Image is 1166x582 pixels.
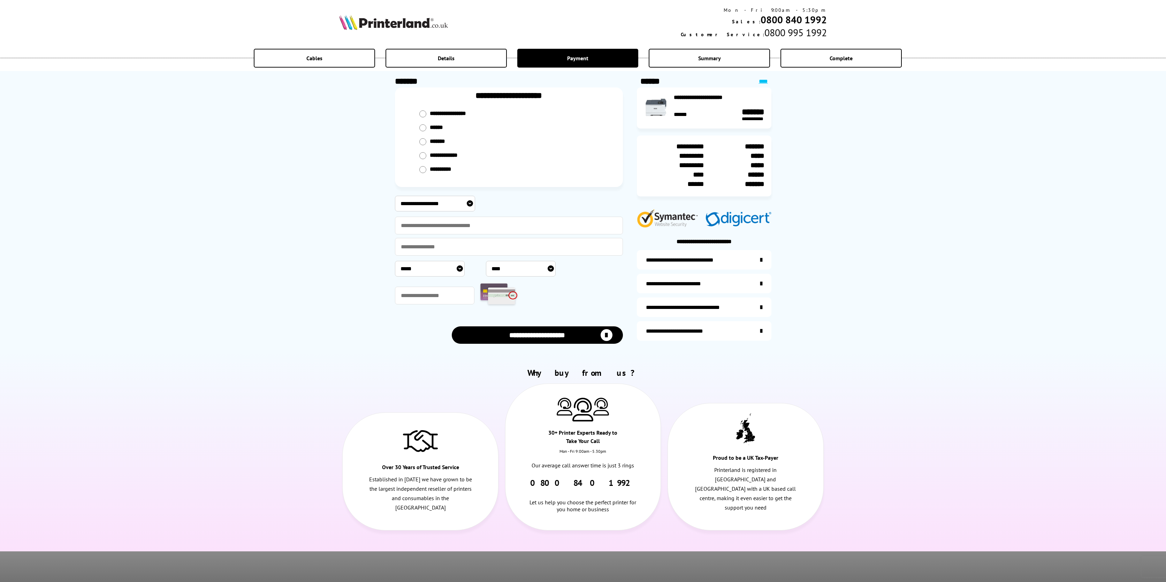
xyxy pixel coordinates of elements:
[438,55,455,62] span: Details
[736,413,755,445] img: UK tax payer
[572,398,593,422] img: Printer Experts
[366,475,475,513] p: Established in [DATE] we have grown to be the largest independent reseller of printers and consum...
[732,18,761,25] span: Sales:
[637,297,771,317] a: additional-cables
[681,7,827,13] div: Mon - Fri 9:00am - 5:30pm
[339,15,448,30] img: Printerland Logo
[637,321,771,341] a: secure-website
[530,478,636,488] a: 0800 840 1992
[681,31,764,38] span: Customer Service:
[544,428,622,449] div: 30+ Printer Experts Ready to Take Your Call
[707,453,784,465] div: Proud to be a UK Tax-Payer
[637,274,771,293] a: items-arrive
[637,250,771,270] a: additional-ink
[403,427,438,455] img: Trusted Service
[830,55,853,62] span: Complete
[764,26,827,39] span: 0800 995 1992
[306,55,322,62] span: Cables
[567,55,588,62] span: Payment
[557,398,572,416] img: Printer Experts
[505,449,661,461] div: Mon - Fri 9:00am - 5.30pm
[528,488,637,513] div: Let us help you choose the perfect printer for you home or business
[593,398,609,416] img: Printer Experts
[698,55,721,62] span: Summary
[339,367,827,378] h2: Why buy from us?
[382,463,459,475] div: Over 30 Years of Trusted Service
[528,461,637,470] p: Our average call answer time is just 3 rings
[691,465,800,513] p: Printerland is registered in [GEOGRAPHIC_DATA] and [GEOGRAPHIC_DATA] with a UK based call centre,...
[761,13,827,26] a: 0800 840 1992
